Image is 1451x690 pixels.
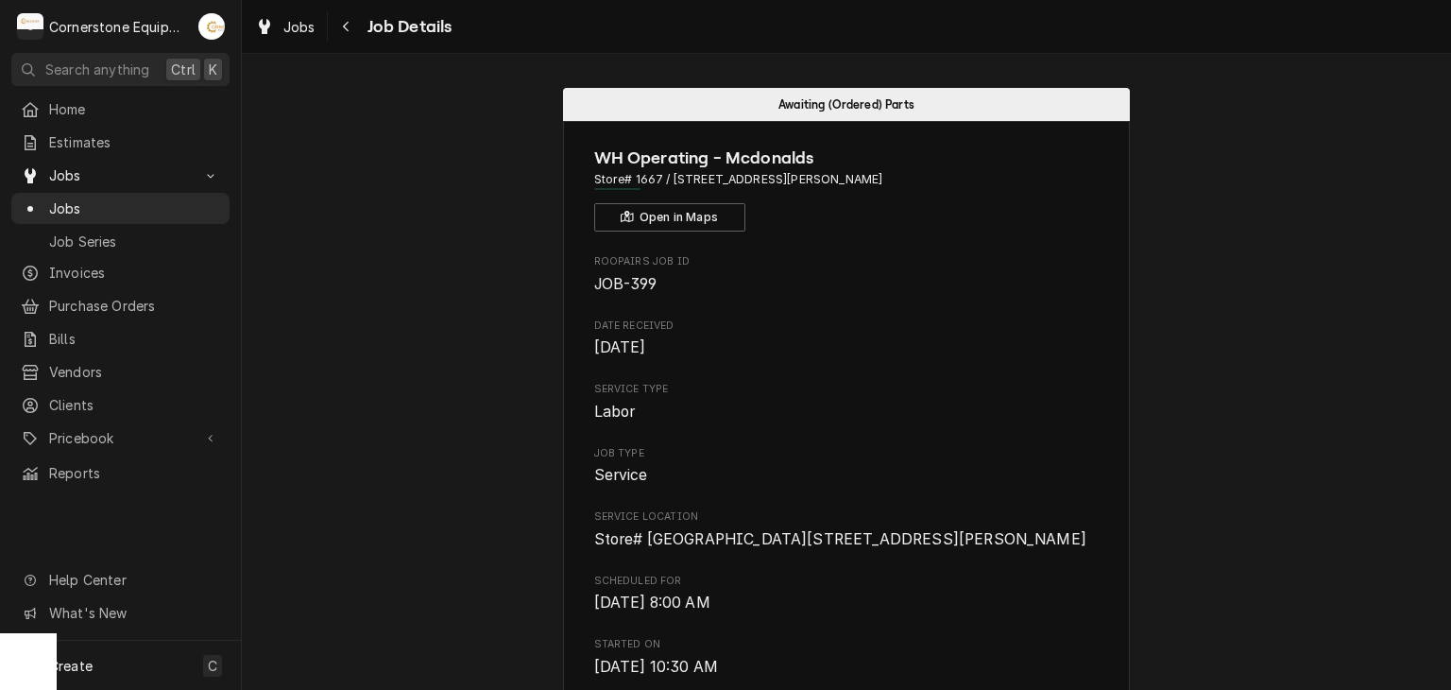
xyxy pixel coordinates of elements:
[594,594,710,612] span: [DATE] 8:00 AM
[198,13,225,40] div: Andrew Buigues's Avatar
[563,88,1130,121] div: Status
[45,60,149,79] span: Search anything
[49,263,220,283] span: Invoices
[362,14,452,40] span: Job Details
[594,382,1100,423] div: Service Type
[49,570,218,590] span: Help Center
[11,226,230,257] a: Job Series
[594,466,648,484] span: Service
[49,198,220,218] span: Jobs
[594,403,636,421] span: Labor
[594,509,1100,525] span: Service Location
[11,323,230,354] a: Bills
[778,98,914,111] span: Awaiting (Ordered) Parts
[594,254,1100,295] div: Roopairs Job ID
[594,273,1100,296] span: Roopairs Job ID
[11,257,230,288] a: Invoices
[248,11,323,43] a: Jobs
[594,336,1100,359] span: Date Received
[594,637,1100,678] div: Started On
[11,160,230,191] a: Go to Jobs
[17,13,43,40] div: C
[594,574,1100,589] span: Scheduled For
[11,94,230,125] a: Home
[49,17,188,37] div: Cornerstone Equipment Repair, LLC
[11,127,230,158] a: Estimates
[594,401,1100,423] span: Service Type
[11,290,230,321] a: Purchase Orders
[594,592,1100,614] span: Scheduled For
[594,382,1100,397] span: Service Type
[49,395,220,415] span: Clients
[594,171,1100,188] span: Address
[49,132,220,152] span: Estimates
[594,319,1100,334] span: Date Received
[209,60,217,79] span: K
[594,637,1100,652] span: Started On
[49,232,220,251] span: Job Series
[594,254,1100,269] span: Roopairs Job ID
[283,17,316,37] span: Jobs
[49,658,93,674] span: Create
[332,11,362,42] button: Navigate back
[198,13,225,40] div: AB
[49,329,220,349] span: Bills
[594,338,646,356] span: [DATE]
[594,528,1100,551] span: Service Location
[11,389,230,421] a: Clients
[11,53,230,86] button: Search anythingCtrlK
[49,603,218,623] span: What's New
[594,656,1100,679] span: Started On
[594,574,1100,614] div: Scheduled For
[11,356,230,388] a: Vendors
[49,428,192,448] span: Pricebook
[17,13,43,40] div: Cornerstone Equipment Repair, LLC's Avatar
[49,165,192,185] span: Jobs
[11,597,230,629] a: Go to What's New
[594,203,745,232] button: Open in Maps
[594,509,1100,550] div: Service Location
[49,296,220,316] span: Purchase Orders
[49,99,220,119] span: Home
[49,463,220,483] span: Reports
[11,193,230,224] a: Jobs
[594,530,1086,548] span: Store# [GEOGRAPHIC_DATA][STREET_ADDRESS][PERSON_NAME]
[594,146,1100,171] span: Name
[11,457,230,489] a: Reports
[11,564,230,595] a: Go to Help Center
[208,656,217,676] span: C
[594,464,1100,487] span: Job Type
[11,423,230,454] a: Go to Pricebook
[594,319,1100,359] div: Date Received
[594,446,1100,461] span: Job Type
[171,60,196,79] span: Ctrl
[594,658,718,676] span: [DATE] 10:30 AM
[594,446,1100,487] div: Job Type
[49,362,220,382] span: Vendors
[594,275,657,293] span: JOB-399
[594,146,1100,232] div: Client Information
